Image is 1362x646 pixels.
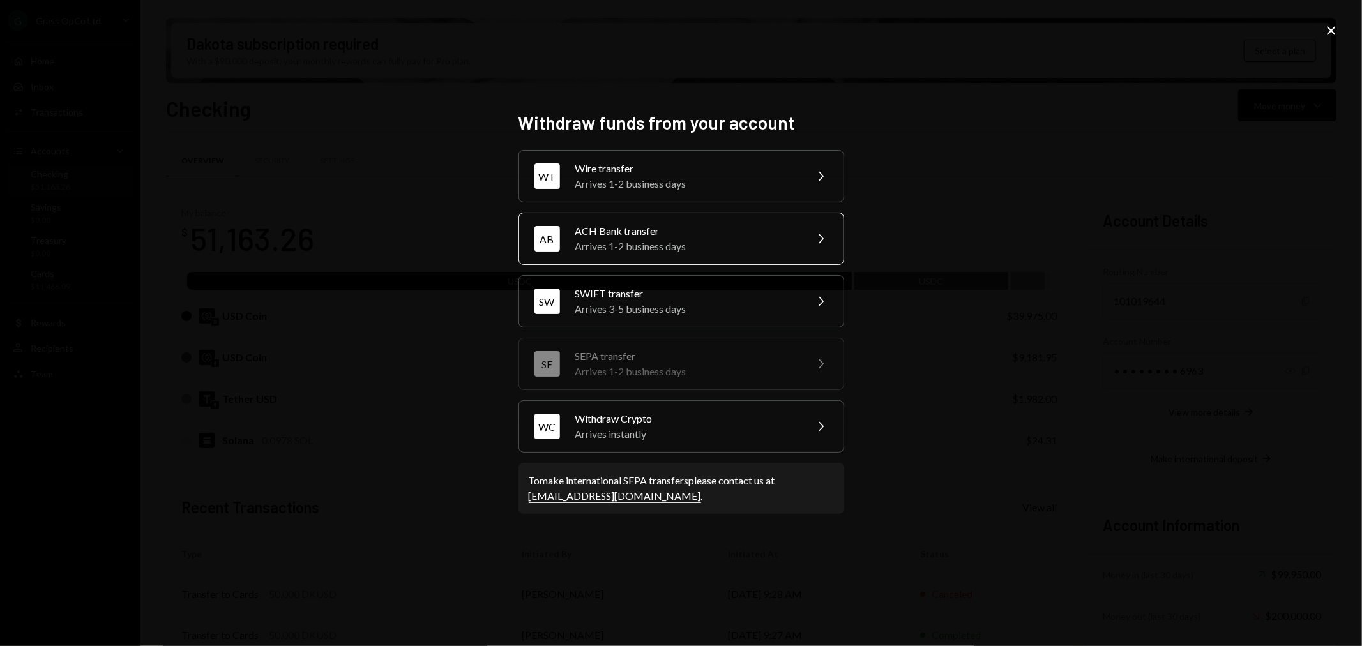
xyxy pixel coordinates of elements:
[518,400,844,453] button: WCWithdraw CryptoArrives instantly
[529,490,701,503] a: [EMAIL_ADDRESS][DOMAIN_NAME]
[534,163,560,189] div: WT
[575,239,798,254] div: Arrives 1-2 business days
[534,351,560,377] div: SE
[575,364,798,379] div: Arrives 1-2 business days
[518,110,844,135] h2: Withdraw funds from your account
[518,213,844,265] button: ABACH Bank transferArrives 1-2 business days
[575,349,798,364] div: SEPA transfer
[575,411,798,426] div: Withdraw Crypto
[575,426,798,442] div: Arrives instantly
[575,286,798,301] div: SWIFT transfer
[518,275,844,327] button: SWSWIFT transferArrives 3-5 business days
[518,338,844,390] button: SESEPA transferArrives 1-2 business days
[529,473,834,504] div: To make international SEPA transfers please contact us at .
[534,289,560,314] div: SW
[534,226,560,252] div: AB
[575,223,798,239] div: ACH Bank transfer
[534,414,560,439] div: WC
[575,161,798,176] div: Wire transfer
[575,176,798,192] div: Arrives 1-2 business days
[518,150,844,202] button: WTWire transferArrives 1-2 business days
[575,301,798,317] div: Arrives 3-5 business days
